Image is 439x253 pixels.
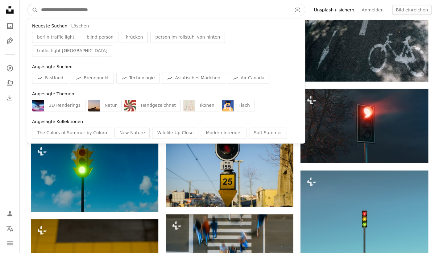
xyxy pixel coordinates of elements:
[45,75,63,81] span: Fastfood
[4,62,16,74] a: Entdecken
[114,127,150,139] div: New Nature
[4,92,16,104] a: Bisherige Downloads
[166,161,293,167] a: eine Ampel, die an der Seite eines Masten hängt
[4,237,16,249] button: Menü
[71,23,89,29] button: Löschen
[300,36,428,42] a: Radwegmarkierungen werden auf Asphalt gemalt.
[32,64,72,69] span: Angesagte Suchen
[300,123,428,128] a: Eine Ampel an einem Mast mit einem Baum im Hintergrund
[249,127,287,139] div: Soft Summer
[32,91,74,96] span: Angesagte Themen
[31,173,158,179] a: Eine Ampel an einem Mast mit Himmelshintergrund
[290,4,305,16] button: Visuelle Suche
[37,34,74,40] span: berlin traffic light
[300,89,428,163] img: Eine Ampel an einem Mast mit einem Baum im Hintergrund
[392,5,432,15] button: Bild einreichen
[27,4,38,16] button: Unsplash suchen
[4,207,16,220] a: Anmelden / Registrieren
[100,100,122,111] div: Natur
[175,75,220,81] span: Asiatisches Mädchen
[152,127,198,139] div: Wildlife Up Close
[37,48,107,54] span: traffic light [GEOGRAPHIC_DATA]
[4,4,16,17] a: Startseite — Unsplash
[126,34,143,40] span: krücken
[44,100,85,111] div: 3D Renderings
[32,119,83,124] span: Angesagte Kollektionen
[32,23,300,29] div: ·
[183,100,195,111] img: premium_vector-1733668890003-56bd9f5b2835
[358,5,387,15] a: Anmelden
[84,75,109,81] span: Brennpunkt
[136,100,181,111] div: Handgezeichnet
[31,140,158,212] img: Eine Ampel an einem Mast mit Himmelshintergrund
[124,100,136,111] img: premium_vector-1730142533288-194cec6c8fed
[27,4,305,16] form: Finden Sie Bildmaterial auf der ganzen Webseite
[32,127,112,139] div: The Colors of Summer by Coloro
[234,100,255,111] div: Flach
[201,127,246,139] div: Modern Interiors
[4,35,16,47] a: Grafiken
[88,100,100,111] img: premium_photo-1751520788468-d3b7b4b94a8e
[4,77,16,89] a: Kollektionen
[241,75,264,81] span: Air Canada
[166,122,293,206] img: eine Ampel, die an der Seite eines Masten hängt
[129,75,155,81] span: Technologie
[32,100,44,111] img: premium_photo-1754984826162-5de96e38a4e4
[32,23,67,29] span: Neueste Suchen
[4,222,16,234] button: Sprache
[310,5,358,15] a: Unsplash+ sichern
[222,100,234,111] img: premium_vector-1749740990668-cd06e98471ca
[4,20,16,32] a: Fotos
[300,247,428,252] a: Eine Ampel mitten auf dem Ozean
[155,34,220,40] span: person im rollstuhl von hinten
[195,100,219,111] div: Ikonen
[87,34,114,40] span: blind person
